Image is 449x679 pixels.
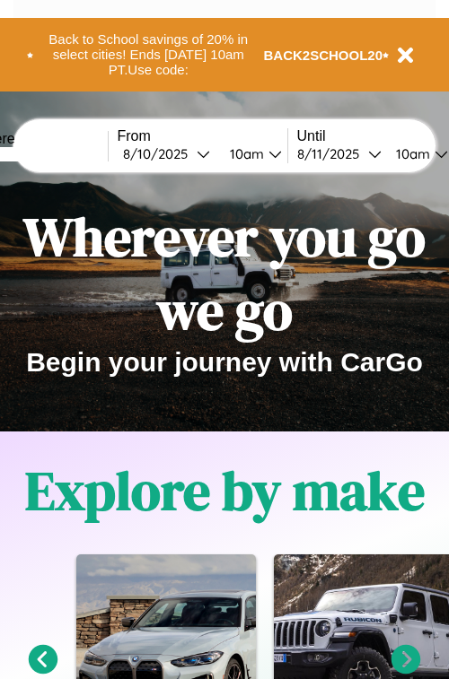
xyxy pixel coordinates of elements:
h1: Explore by make [25,454,425,527]
button: Back to School savings of 20% in select cities! Ends [DATE] 10am PT.Use code: [33,27,264,83]
button: 8/10/2025 [118,144,216,163]
b: BACK2SCHOOL20 [264,48,383,63]
div: 8 / 10 / 2025 [123,145,197,162]
div: 10am [221,145,269,162]
div: 8 / 11 / 2025 [297,145,368,162]
div: 10am [387,145,435,162]
label: From [118,128,287,144]
button: 10am [216,144,287,163]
